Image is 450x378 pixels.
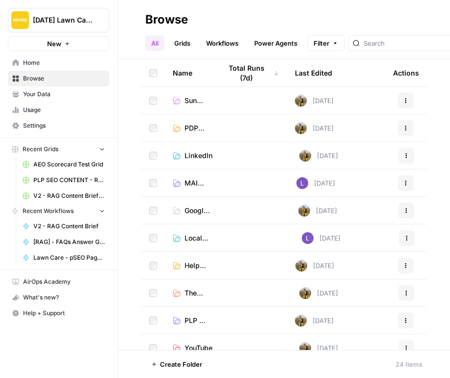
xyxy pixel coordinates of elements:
span: Settings [23,121,105,130]
button: Recent Grids [8,142,109,157]
span: PLP SEO CONTENT - REVISED [33,176,105,185]
div: Last Edited [295,59,332,86]
a: The Shed [Content Refresh] [173,288,212,298]
div: Total Runs (7d) [221,59,279,86]
img: bwwep3rohponzecppi6a6ou8qko4 [298,205,310,216]
span: Recent Grids [23,145,58,154]
button: New [8,36,109,51]
a: Local Guides - Revisions [173,233,216,243]
span: AEO Scorecard Test Grid [33,160,105,169]
img: bwwep3rohponzecppi6a6ou8qko4 [295,315,307,326]
span: Your Data [23,90,105,99]
span: V2 - RAG Content Brief Grid [33,191,105,200]
a: Help Center [173,261,206,270]
span: Home [23,58,105,67]
a: Browse [8,71,109,86]
a: AirOps Academy [8,274,109,290]
a: All [145,35,164,51]
a: Lawn Care - pSEO Page Generator [Archived] [18,250,109,266]
a: Home [8,55,109,71]
span: Help Center [185,261,206,270]
div: [DATE] [298,205,337,216]
a: Sunny AI [173,96,206,106]
img: Sunday Lawn Care Logo [11,11,29,29]
span: LinkedIn [185,151,212,161]
div: What's new? [8,290,109,305]
button: Help + Support [8,305,109,321]
div: [DATE] [299,342,338,354]
span: PLP - SEO [185,316,206,325]
img: bwwep3rohponzecppi6a6ou8qko4 [299,287,311,299]
button: Recent Workflows [8,204,109,218]
img: bwwep3rohponzecppi6a6ou8qko4 [299,150,311,162]
span: Usage [23,106,105,114]
a: Power Agents [248,35,303,51]
span: Lawn Care - pSEO Page Generator [Archived] [33,253,105,262]
div: [DATE] [299,287,338,299]
div: Browse [145,12,188,27]
div: [DATE] [295,95,334,107]
a: PLP SEO CONTENT - REVISED [18,172,109,188]
span: Browse [23,74,105,83]
span: Local Guides - Revisions [185,233,216,243]
button: What's new? [8,290,109,305]
a: Usage [8,102,109,118]
div: [DATE] [295,122,334,134]
span: New [47,39,61,49]
span: Filter [314,38,329,48]
button: Filter [307,35,344,51]
span: [RAG] - FAQs Answer Generator [33,238,105,246]
a: YouTube [173,343,212,353]
a: AEO Scorecard Test Grid [18,157,109,172]
div: Actions [393,59,419,86]
button: Workspace: Sunday Lawn Care [8,8,109,32]
a: Your Data [8,86,109,102]
a: V2 - RAG Content Brief [18,218,109,234]
a: Settings [8,118,109,134]
a: LinkedIn [173,151,212,161]
a: Workflows [200,35,244,51]
div: Name [173,59,206,86]
img: rn7sh892ioif0lo51687sih9ndqw [296,177,308,189]
button: Create Folder [145,356,208,372]
div: [DATE] [296,177,335,189]
img: bwwep3rohponzecppi6a6ou8qko4 [299,342,311,354]
img: bwwep3rohponzecppi6a6ou8qko4 [295,95,307,107]
span: [DATE] Lawn Care [33,15,92,25]
a: PLP - SEO [173,316,206,325]
span: YouTube [185,343,212,353]
div: 24 Items [396,359,423,369]
a: V2 - RAG Content Brief Grid [18,188,109,204]
div: [DATE] [302,232,341,244]
span: Google Search Console [185,206,211,216]
span: Sunny AI [185,96,206,106]
span: The Shed [Content Refresh] [185,288,212,298]
span: Help + Support [23,309,105,318]
span: MAIN Local Guides [185,178,208,188]
span: PDP - SEO [185,123,206,133]
div: [DATE] [295,315,334,326]
span: V2 - RAG Content Brief [33,222,105,231]
div: [DATE] [299,150,338,162]
img: bwwep3rohponzecppi6a6ou8qko4 [295,260,307,271]
a: PDP - SEO [173,123,206,133]
span: Recent Workflows [23,207,74,216]
a: [RAG] - FAQs Answer Generator [18,234,109,250]
img: rn7sh892ioif0lo51687sih9ndqw [302,232,314,244]
div: [DATE] [295,260,334,271]
span: Create Folder [160,359,202,369]
span: AirOps Academy [23,277,105,286]
a: MAIN Local Guides [173,178,208,188]
a: Google Search Console [173,206,211,216]
img: bwwep3rohponzecppi6a6ou8qko4 [295,122,307,134]
a: Grids [168,35,196,51]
